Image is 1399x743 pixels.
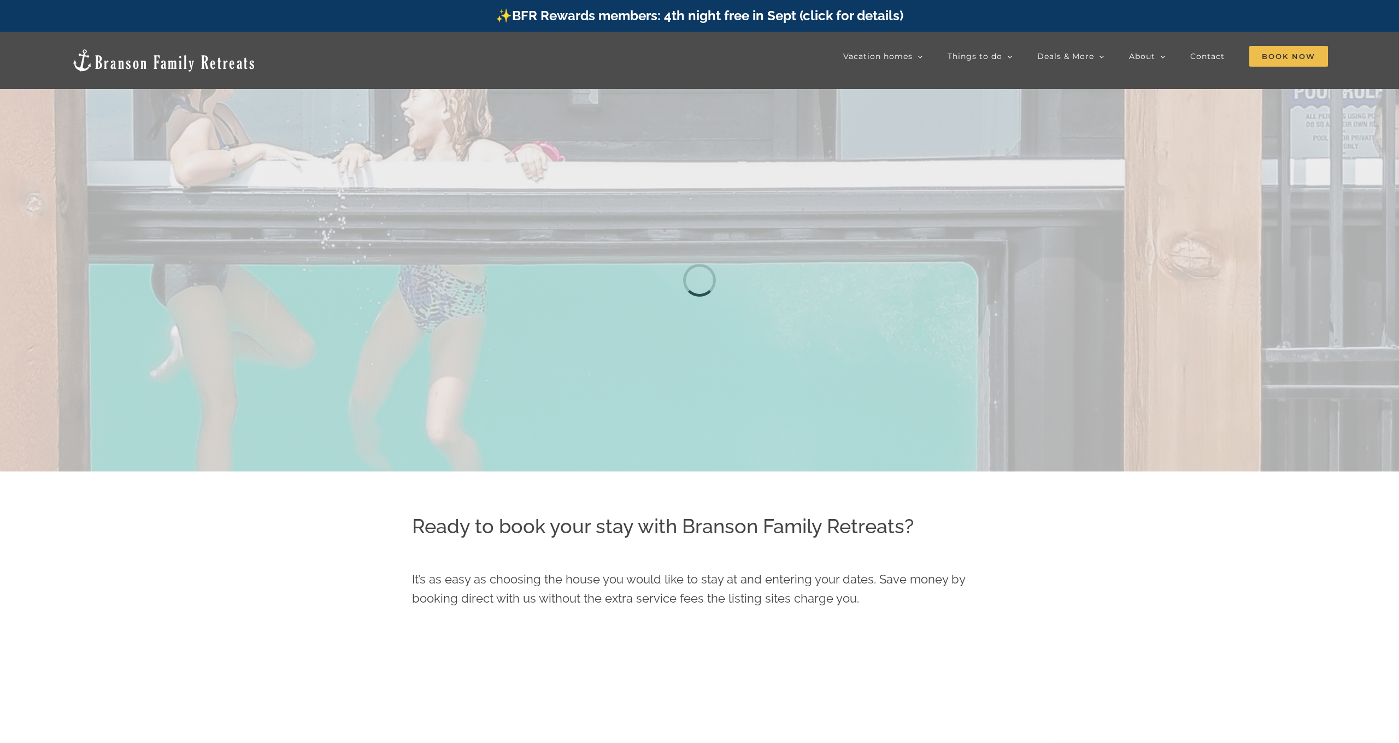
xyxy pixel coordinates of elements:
[843,45,1328,67] nav: Main Menu
[1249,46,1328,67] span: Book Now
[1037,45,1104,67] a: Deals & More
[1037,52,1094,60] span: Deals & More
[1129,45,1166,67] a: About
[843,52,913,60] span: Vacation homes
[948,45,1013,67] a: Things to do
[1190,52,1225,60] span: Contact
[1129,52,1155,60] span: About
[843,45,923,67] a: Vacation homes
[496,8,903,23] a: ✨BFR Rewards members: 4th night free in Sept (click for details)
[1190,45,1225,67] a: Contact
[948,52,1002,60] span: Things to do
[1249,45,1328,67] a: Book Now
[412,570,987,608] p: It’s as easy as choosing the house you would like to stay at and entering your dates. Save money ...
[412,631,987,713] iframe: Branson search - Availability/Property Search Widget
[71,48,256,73] img: Branson Family Retreats Logo
[412,512,987,540] h2: Ready to book your stay with Branson Family Retreats?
